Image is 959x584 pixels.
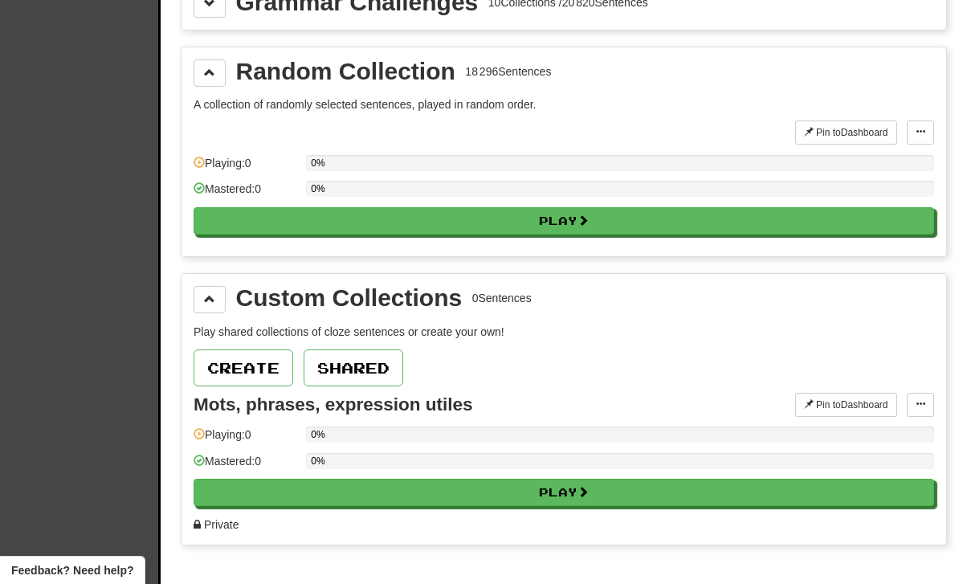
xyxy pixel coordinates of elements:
[194,155,298,182] div: Playing: 0
[194,349,293,386] button: Create
[795,393,897,417] button: Pin toDashboard
[194,181,298,207] div: Mastered: 0
[194,427,298,453] div: Playing: 0
[472,290,532,306] div: 0 Sentences
[194,324,934,340] p: Play shared collections of cloze sentences or create your own!
[194,207,934,235] button: Play
[194,479,934,506] button: Play
[194,394,473,415] div: Mots, phrases, expression utiles
[304,349,403,386] button: Shared
[194,517,934,533] div: Private
[236,286,463,310] div: Custom Collections
[11,562,133,578] span: Open feedback widget
[194,96,934,112] p: A collection of randomly selected sentences, played in random order.
[194,453,298,480] div: Mastered: 0
[236,59,455,84] div: Random Collection
[465,63,551,80] div: 18 296 Sentences
[795,120,897,145] button: Pin toDashboard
